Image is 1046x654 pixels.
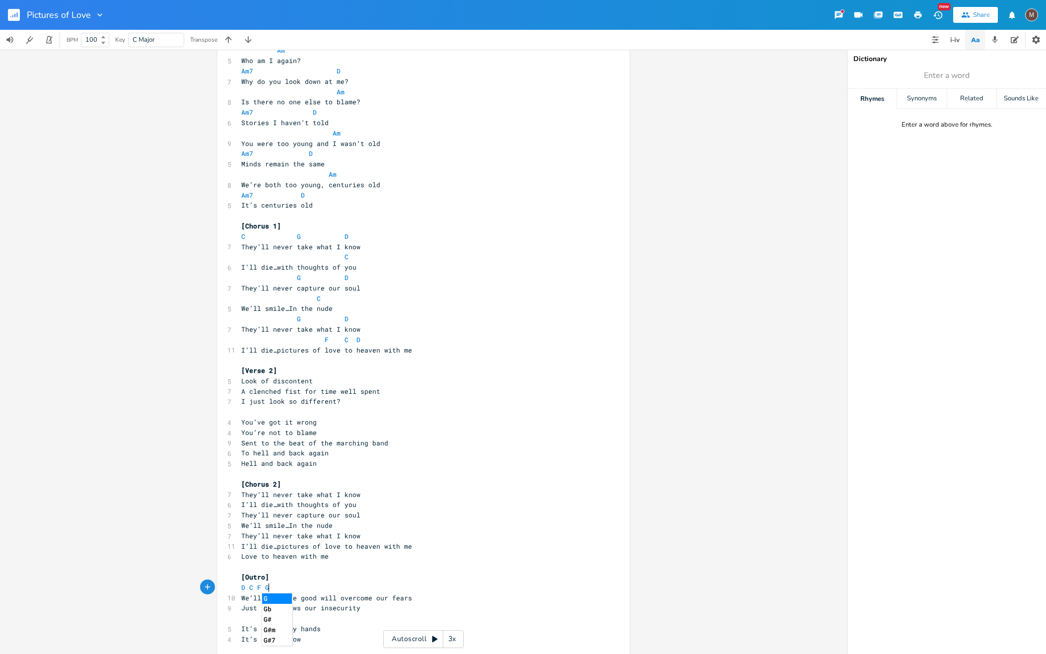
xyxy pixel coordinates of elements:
[345,314,349,323] span: D
[241,77,349,86] span: Why do you look down at me?
[953,7,998,23] button: Share
[241,149,253,158] span: Am7
[383,630,464,648] div: Autoscroll
[897,89,946,109] div: Synonyms
[329,170,337,179] span: Am
[345,273,349,282] span: D
[241,284,360,292] span: They’ll never capture our soul
[241,118,329,127] span: Stories I haven’t told
[241,480,281,489] span: [Chorus 2]
[297,314,301,323] span: G
[241,97,360,106] span: Is there no one else to blame?
[241,67,253,75] span: Am7
[262,635,292,646] li: G#7
[337,67,341,75] span: D
[241,387,380,396] span: A clenched fist for time well spent
[67,37,78,43] div: BPM
[241,510,360,519] span: They’ll never capture our soul
[241,108,253,117] span: Am7
[973,10,990,19] div: Share
[27,10,91,19] span: Pictures of Love
[241,459,317,468] span: Hell and back again
[241,191,253,200] span: Am7
[345,252,349,261] span: C
[115,37,125,43] div: Key
[928,6,948,24] button: New
[241,325,360,334] span: They’ll never take what I know
[902,121,992,129] div: Enter a word above for rhymes.
[241,180,380,189] span: We’re both too young, centuries old
[241,583,245,592] span: D
[241,346,412,355] span: I’ll die…pictures of love to heaven with me
[262,593,292,604] li: G
[241,56,301,65] span: Who am I again?
[241,366,277,375] span: [Verse 2]
[262,604,292,614] li: Gb
[241,624,321,633] span: It’s out of my hands
[853,56,1040,63] div: Dictionary
[241,232,245,241] span: C
[297,273,301,282] span: G
[241,635,301,644] span: It’s all I know
[133,35,155,44] span: C Major
[443,630,461,648] div: 3x
[309,149,313,158] span: D
[241,542,412,551] span: I’ll die…pictures of love to heaven with me
[847,89,897,109] div: Rhymes
[241,438,388,447] span: Sent to the beat of the marching band
[241,448,329,457] span: To hell and back again
[241,428,317,437] span: You’re not to blame
[356,335,360,344] span: D
[241,263,356,272] span: I’ll die…with thoughts of you
[337,87,345,96] span: Am
[241,603,360,612] span: Just lies…grows our insecurity
[257,583,261,592] span: F
[241,552,329,561] span: Love to heaven with me
[345,335,349,344] span: C
[241,397,341,406] span: I just look so different?
[297,232,301,241] span: G
[241,490,360,499] span: They’ll never take what I know
[241,521,333,530] span: We’ll smile…In the nude
[325,335,329,344] span: F
[313,108,317,117] span: D
[938,3,951,10] div: New
[241,242,360,251] span: They’ll never take what I know
[333,129,341,138] span: Am
[241,573,269,581] span: [Outro]
[1025,3,1038,26] button: M
[241,418,317,427] span: You’ve got it wrong
[1025,8,1038,21] div: mirano
[241,376,313,385] span: Look of discontent
[345,232,349,241] span: D
[249,583,253,592] span: C
[317,294,321,303] span: C
[190,37,217,43] div: Transpose
[241,593,412,602] span: We’ll rise…the good will overcome our fears
[262,614,292,625] li: G#
[924,70,970,81] span: Enter a word
[241,159,325,168] span: Minds remain the same
[241,304,333,313] span: We’ll smile…In the nude
[241,201,313,210] span: It’s centuries old
[241,500,356,509] span: I’ll die…with thoughts of you
[277,46,285,55] span: Am
[262,625,292,635] li: G#m
[997,89,1046,109] div: Sounds Like
[947,89,996,109] div: Related
[241,139,380,148] span: You were too young and I wasn’t old
[301,191,305,200] span: D
[241,221,281,230] span: [Chorus 1]
[265,583,269,592] span: G
[241,531,360,540] span: They’ll never take what I know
